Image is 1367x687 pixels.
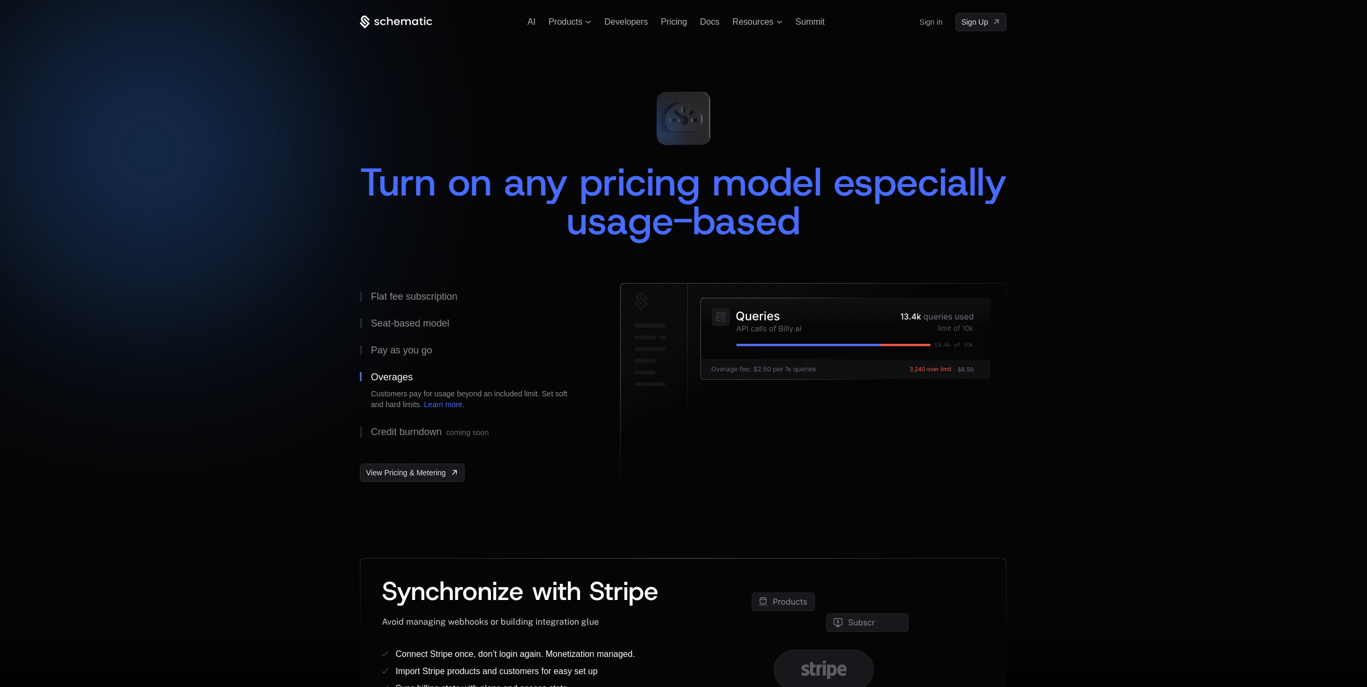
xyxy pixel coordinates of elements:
div: Overages [371,372,413,382]
div: Credit burndown [371,427,488,438]
div: Flat fee subscription [371,292,457,301]
span: Synchronize with Stripe [382,574,659,608]
div: Customers pay for usage beyond an included limit. Set soft and hard limits. . [371,388,575,410]
span: Products [548,17,582,27]
a: [object Object] [956,13,1007,31]
button: Pay as you go [360,337,585,364]
button: OveragesCustomers pay for usage beyond an included limit. Set soft and hard limits. Learn more. [360,364,585,418]
button: Seat-based model [360,310,585,337]
span: Avoid managing webhooks or building integration glue [382,617,599,627]
div: Pay as you go [371,345,432,355]
a: AI [527,17,536,26]
span: Turn on any pricing model especially usage-based [360,156,1018,247]
a: Summit [795,17,824,26]
a: Pricing [661,17,687,26]
a: Learn more [424,400,462,409]
span: Sign Up [961,17,988,27]
button: Flat fee subscription [360,283,585,310]
button: Credit burndowncoming soon [360,418,585,446]
div: Seat-based model [371,319,449,328]
span: Import Stripe products and customers for easy set up [395,667,597,676]
a: Developers [604,17,648,26]
span: Connect Stripe once, don’t login again. Monetization managed. [395,649,635,659]
span: coming soon [446,428,489,437]
a: Sign in [920,13,943,31]
g: Queries [736,312,780,321]
a: Docs [700,17,719,26]
g: queries used [924,313,974,321]
span: View Pricing & Metering [366,467,445,478]
a: [object Object],[object Object] [360,464,464,482]
span: Resources [733,17,773,27]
